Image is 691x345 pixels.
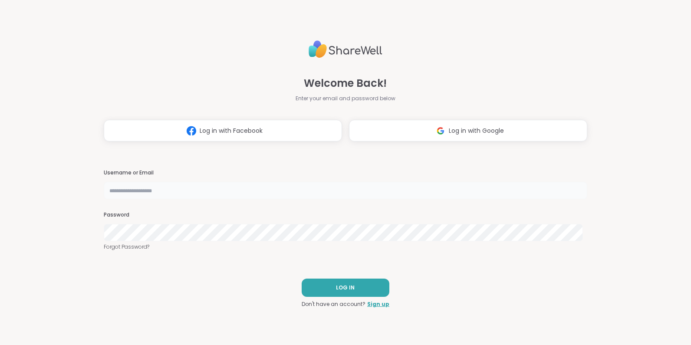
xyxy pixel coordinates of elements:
h3: Password [104,211,587,219]
span: Enter your email and password below [296,95,395,102]
span: Don't have an account? [302,300,365,308]
img: ShareWell Logo [309,37,382,62]
span: Welcome Back! [304,76,387,91]
a: Forgot Password? [104,243,587,251]
button: Log in with Facebook [104,120,342,141]
img: ShareWell Logomark [432,123,449,139]
img: ShareWell Logomark [183,123,200,139]
span: LOG IN [336,284,355,292]
span: Log in with Facebook [200,126,263,135]
button: Log in with Google [349,120,587,141]
h3: Username or Email [104,169,587,177]
a: Sign up [367,300,389,308]
span: Log in with Google [449,126,504,135]
button: LOG IN [302,279,389,297]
